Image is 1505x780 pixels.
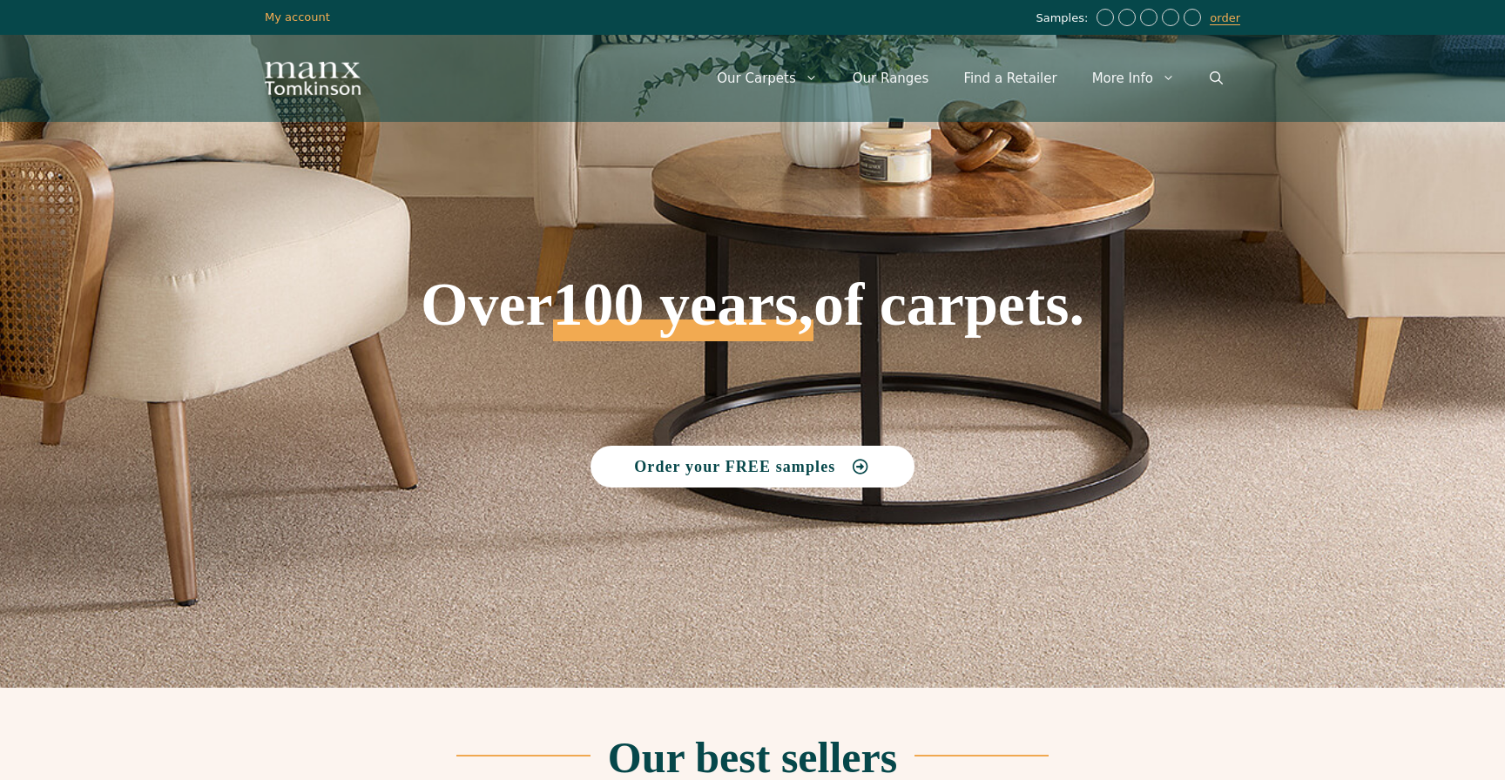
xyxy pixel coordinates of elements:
[634,459,835,474] span: Order your FREE samples
[591,446,914,487] a: Order your FREE samples
[265,148,1240,341] h1: Over of carpets.
[1210,11,1240,25] a: order
[265,62,361,95] img: Manx Tomkinson
[553,289,813,341] span: 100 years,
[835,52,947,104] a: Our Ranges
[1075,52,1192,104] a: More Info
[699,52,1240,104] nav: Primary
[699,52,835,104] a: Our Carpets
[1192,52,1240,104] a: Open Search Bar
[1036,11,1092,26] span: Samples:
[265,10,330,24] a: My account
[608,736,897,779] h2: Our best sellers
[946,52,1074,104] a: Find a Retailer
